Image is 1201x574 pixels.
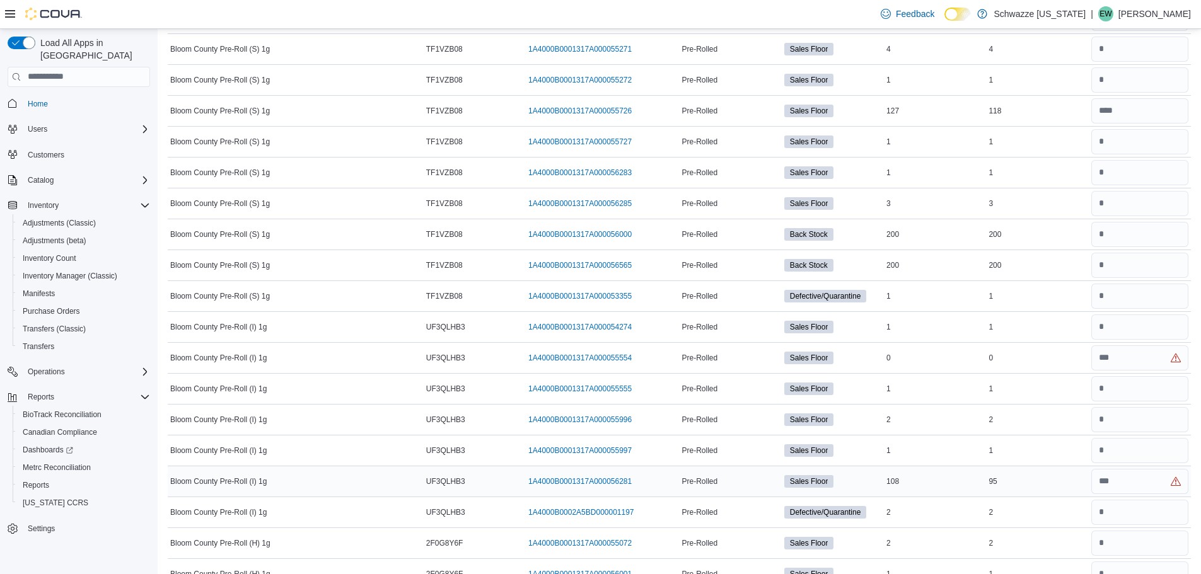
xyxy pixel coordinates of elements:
[790,476,828,487] span: Sales Floor
[790,229,828,240] span: Back Stock
[23,427,97,437] span: Canadian Compliance
[876,1,939,26] a: Feedback
[170,75,270,85] span: Bloom County Pre-Roll (S) 1g
[884,134,986,149] div: 1
[884,443,986,458] div: 1
[884,319,986,335] div: 1
[25,8,82,20] img: Cova
[784,74,834,86] span: Sales Floor
[528,476,632,486] a: 1A4000B0001317A000056281
[23,147,150,163] span: Customers
[18,442,78,457] a: Dashboards
[23,236,86,246] span: Adjustments (beta)
[528,260,632,270] a: 1A4000B0001317A000056565
[18,495,93,510] a: [US_STATE] CCRS
[790,105,828,117] span: Sales Floor
[528,291,632,301] a: 1A4000B0001317A000053355
[986,319,1088,335] div: 1
[426,168,463,178] span: TF1VZB08
[18,215,101,231] a: Adjustments (Classic)
[884,258,986,273] div: 200
[23,498,88,508] span: [US_STATE] CCRS
[426,106,463,116] span: TF1VZB08
[986,134,1088,149] div: 1
[170,137,270,147] span: Bloom County Pre-Roll (S) 1g
[23,198,150,213] span: Inventory
[884,103,986,118] div: 127
[528,353,632,363] a: 1A4000B0001317A000055554
[426,229,463,239] span: TF1VZB08
[884,505,986,520] div: 2
[23,306,80,316] span: Purchase Orders
[784,259,833,272] span: Back Stock
[784,197,834,210] span: Sales Floor
[18,233,150,248] span: Adjustments (beta)
[35,37,150,62] span: Load All Apps in [GEOGRAPHIC_DATA]
[13,302,155,320] button: Purchase Orders
[18,268,122,284] a: Inventory Manager (Classic)
[884,350,986,365] div: 0
[13,267,155,285] button: Inventory Manager (Classic)
[23,147,69,163] a: Customers
[18,407,107,422] a: BioTrack Reconciliation
[528,75,632,85] a: 1A4000B0001317A000055272
[426,538,463,548] span: 2F0G8Y6F
[790,507,861,518] span: Defective/Quarantine
[3,363,155,381] button: Operations
[682,476,717,486] span: Pre-Rolled
[170,538,270,548] span: Bloom County Pre-Roll (H) 1g
[1099,6,1111,21] span: EW
[23,198,64,213] button: Inventory
[170,229,270,239] span: Bloom County Pre-Roll (S) 1g
[884,381,986,396] div: 1
[18,478,150,493] span: Reports
[23,389,59,405] button: Reports
[18,321,91,336] a: Transfers (Classic)
[426,75,463,85] span: TF1VZB08
[790,383,828,394] span: Sales Floor
[170,507,267,517] span: Bloom County Pre-Roll (I) 1g
[682,291,717,301] span: Pre-Rolled
[986,196,1088,211] div: 3
[682,260,717,270] span: Pre-Rolled
[3,197,155,214] button: Inventory
[170,322,267,332] span: Bloom County Pre-Roll (I) 1g
[426,415,465,425] span: UF3QLHB3
[682,198,717,209] span: Pre-Rolled
[18,460,150,475] span: Metrc Reconciliation
[1118,6,1191,21] p: [PERSON_NAME]
[170,384,267,394] span: Bloom County Pre-Roll (I) 1g
[3,388,155,406] button: Reports
[986,42,1088,57] div: 4
[784,43,834,55] span: Sales Floor
[528,137,632,147] a: 1A4000B0001317A000055727
[682,106,717,116] span: Pre-Rolled
[784,506,867,519] span: Defective/Quarantine
[884,42,986,57] div: 4
[784,537,834,549] span: Sales Floor
[18,251,150,266] span: Inventory Count
[784,290,867,302] span: Defective/Quarantine
[28,200,59,210] span: Inventory
[18,215,150,231] span: Adjustments (Classic)
[23,410,102,420] span: BioTrack Reconciliation
[784,228,833,241] span: Back Stock
[986,350,1088,365] div: 0
[986,258,1088,273] div: 200
[426,291,463,301] span: TF1VZB08
[790,167,828,178] span: Sales Floor
[426,44,463,54] span: TF1VZB08
[426,445,465,456] span: UF3QLHB3
[682,353,717,363] span: Pre-Rolled
[23,271,117,281] span: Inventory Manager (Classic)
[18,478,54,493] a: Reports
[23,445,73,455] span: Dashboards
[170,353,267,363] span: Bloom County Pre-Roll (I) 1g
[884,72,986,88] div: 1
[790,260,828,271] span: Back Stock
[170,106,270,116] span: Bloom County Pre-Roll (S) 1g
[23,96,150,112] span: Home
[426,353,465,363] span: UF3QLHB3
[528,106,632,116] a: 1A4000B0001317A000055726
[986,72,1088,88] div: 1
